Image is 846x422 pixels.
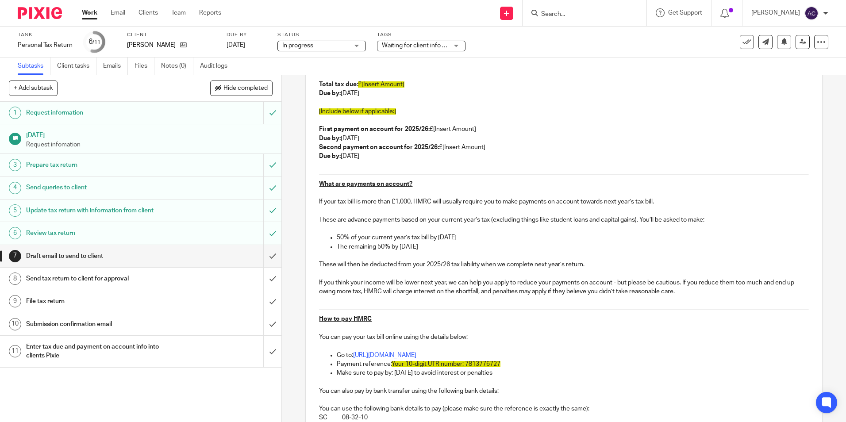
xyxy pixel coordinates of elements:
p: 50% of your current year’s tax bill by [DATE] [337,233,808,242]
p: Request infomation [26,140,273,149]
span: [DATE] [227,42,245,48]
a: Notes (0) [161,58,193,75]
p: These will then be deducted from your 2025/26 tax liability when we complete next year’s return. [319,260,808,269]
p: £[Insert Amount] [DATE] [319,125,808,143]
p: Make sure to pay by: [DATE] to avoid interest or penalties [337,368,808,377]
a: Audit logs [200,58,234,75]
span: In progress [282,42,313,49]
div: 4 [9,182,21,194]
p: SC 08-32-10 [319,413,808,422]
label: Task [18,31,73,38]
input: Search [540,11,620,19]
p: Go to: [337,351,808,360]
span: Hide completed [223,85,268,92]
div: 6 [88,37,100,47]
img: svg%3E [804,6,819,20]
p: The remaining 50% by [DATE] [337,242,808,251]
a: Team [171,8,186,17]
label: Status [277,31,366,38]
strong: Second payment on account for 2025/26: [319,144,439,150]
p: £[Insert Amount] [DATE] [319,143,808,161]
h1: Enter tax due and payment on account info into clients Pixie [26,340,178,363]
label: Tags [377,31,465,38]
span: [Include below if applicable:] [319,108,396,115]
div: 5 [9,204,21,217]
h1: Prepare tax return [26,158,178,172]
div: 6 [9,227,21,239]
h1: Review tax return [26,226,178,240]
p: These are advance payments based on your current year’s tax (excluding things like student loans ... [319,215,808,224]
p: You can use the following bank details to pay (please make sure the reference is exactly the same): [319,404,808,413]
u: How to pay HMRC [319,316,372,322]
p: [PERSON_NAME] [127,41,176,50]
label: Due by [227,31,266,38]
p: [PERSON_NAME] [751,8,800,17]
h1: Send queries to client [26,181,178,194]
h1: Update tax return with information from client [26,204,178,217]
div: 8 [9,272,21,285]
a: Reports [199,8,221,17]
a: Subtasks [18,58,50,75]
span: Your 10-digit UTR number: 7813776727 [392,361,500,367]
h1: Draft email to send to client [26,249,178,263]
p: You can pay your tax bill online using the details below: [319,333,808,341]
div: 11 [9,345,21,357]
h1: [DATE] [26,129,273,140]
strong: Total tax due: [319,81,358,88]
button: Hide completed [210,81,273,96]
a: Clients [138,8,158,17]
h1: File tax return [26,295,178,308]
u: What are payments on account? [319,181,412,187]
a: Files [135,58,154,75]
small: /11 [92,40,100,45]
div: 3 [9,159,21,171]
p: [DATE] [319,89,808,98]
a: Email [111,8,125,17]
p: If your tax bill is more than £1,000, HMRC will usually require you to make payments on account t... [319,197,808,206]
a: Emails [103,58,128,75]
div: Personal Tax Return [18,41,73,50]
a: [URL][DOMAIN_NAME] [353,352,416,358]
strong: Due by: [319,135,341,142]
strong: First payment on account for 2025/26: [319,126,430,132]
div: 9 [9,295,21,307]
p: Payment reference: [337,360,808,368]
a: Client tasks [57,58,96,75]
strong: Due by: [319,153,341,159]
h1: Submission confirmation email [26,318,178,331]
button: + Add subtask [9,81,58,96]
span: Waiting for client info + 1 [382,42,450,49]
div: 1 [9,107,21,119]
div: 7 [9,250,21,262]
span: £[Insert Amount] [358,81,404,88]
label: Client [127,31,215,38]
p: You can also pay by bank transfer using the following bank details: [319,387,808,395]
h1: Request information [26,106,178,119]
p: If you think your income will be lower next year, we can help you apply to reduce your payments o... [319,278,808,296]
h1: Send tax return to client for approval [26,272,178,285]
strong: Due by: [319,90,341,96]
img: Pixie [18,7,62,19]
span: Get Support [668,10,702,16]
div: 10 [9,318,21,330]
a: Work [82,8,97,17]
